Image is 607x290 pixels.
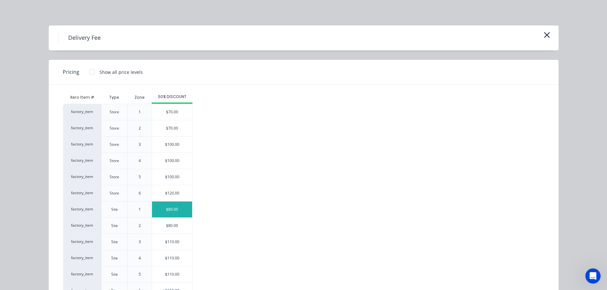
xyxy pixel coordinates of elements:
div: Store [110,190,119,196]
div: Store [110,109,119,115]
div: Type [104,89,124,105]
div: factory_item [63,185,101,201]
div: Store [110,142,119,147]
div: $120.00 [152,185,192,201]
div: 2 [139,125,141,131]
div: 1 [139,109,141,115]
div: Xero Item # [63,91,101,104]
div: factory_item [63,120,101,136]
div: factory_item [63,234,101,250]
div: 5 [139,272,141,277]
div: factory_item [63,169,101,185]
div: 6 [139,190,141,196]
div: factory_item [63,217,101,234]
div: Store [110,174,119,180]
div: 4 [139,255,141,261]
div: 3 [139,142,141,147]
div: $110.00 [152,266,192,282]
div: Site [111,272,118,277]
div: $110.00 [152,250,192,266]
div: $80.00 [152,218,192,234]
iframe: Intercom live chat [585,268,601,284]
div: $100.00 [152,169,192,185]
div: 1 [139,207,141,212]
div: $70.00 [152,104,192,120]
div: factory_item [63,104,101,120]
div: Zone [129,89,150,105]
div: $110.00 [152,234,192,250]
div: factory_item [63,250,101,266]
div: 50% DISCOUNT [152,94,192,100]
h4: Delivery Fee [58,32,110,44]
div: 4 [139,158,141,164]
div: factory_item [63,201,101,217]
div: 5 [139,174,141,180]
div: $100.00 [152,137,192,152]
div: 3 [139,239,141,245]
span: Pricing [63,68,79,76]
div: Store [110,158,119,164]
div: factory_item [63,266,101,282]
div: factory_item [63,152,101,169]
div: Site [111,255,118,261]
div: Show all price levels [99,69,143,75]
div: factory_item [63,136,101,152]
div: Store [110,125,119,131]
div: Site [111,223,118,229]
div: $70.00 [152,120,192,136]
div: Site [111,207,118,212]
div: $100.00 [152,153,192,169]
div: $80.00 [152,202,192,217]
div: 2 [139,223,141,229]
div: Site [111,239,118,245]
